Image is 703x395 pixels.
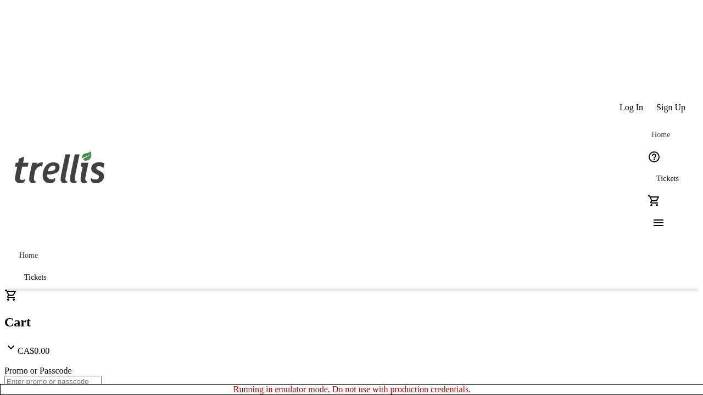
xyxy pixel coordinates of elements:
[643,212,665,234] button: Menu
[656,174,679,183] span: Tickets
[18,346,49,356] span: CA$0.00
[643,190,665,212] button: Cart
[651,131,670,139] span: Home
[4,366,72,375] label: Promo or Passcode
[11,245,46,267] a: Home
[11,139,109,194] img: Orient E2E Organization GssqByhKmn's Logo
[643,146,665,168] button: Help
[4,315,699,330] h2: Cart
[19,251,38,260] span: Home
[4,376,102,387] input: Enter promo or passcode
[24,273,47,282] span: Tickets
[620,103,643,112] span: Log In
[613,97,650,119] button: Log In
[643,124,678,146] a: Home
[4,289,699,356] div: CartCA$0.00
[643,168,692,190] a: Tickets
[650,97,692,119] button: Sign Up
[11,267,60,289] a: Tickets
[656,103,685,112] span: Sign Up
